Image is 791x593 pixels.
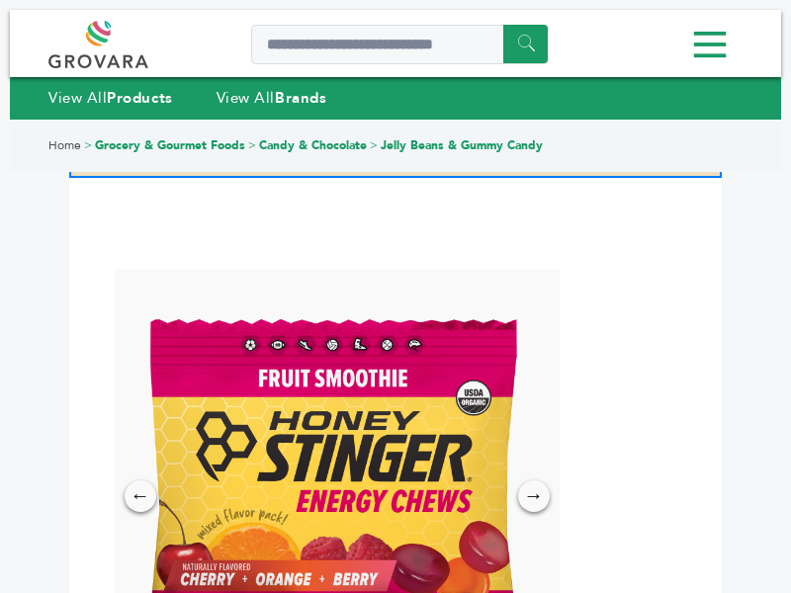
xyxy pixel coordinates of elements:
a: Home [48,137,81,153]
div: Menu [48,23,743,67]
span: > [370,137,378,153]
a: Jelly Beans & Gummy Candy [381,137,543,153]
a: View AllProducts [48,88,173,108]
div: → [518,480,550,512]
input: Search a product or brand... [251,25,548,64]
strong: Brands [275,88,326,108]
a: View AllBrands [217,88,327,108]
a: Grocery & Gourmet Foods [95,137,245,153]
span: > [248,137,256,153]
div: ← [125,480,156,512]
strong: Products [107,88,172,108]
a: Candy & Chocolate [259,137,367,153]
span: > [84,137,92,153]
